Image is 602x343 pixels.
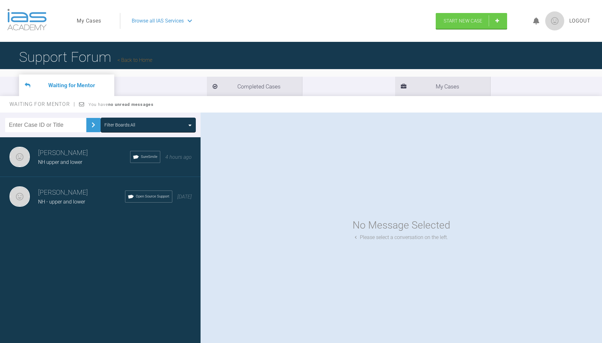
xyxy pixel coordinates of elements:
li: Waiting for Mentor [19,74,114,96]
div: Please select a conversation on the left. [355,233,448,242]
img: logo-light.3e3ef733.png [7,9,47,30]
li: My Cases [395,77,490,96]
span: 4 hours ago [165,154,192,160]
span: Open Source Support [136,194,169,199]
strong: no unread messages [108,102,154,107]
span: SureSmile [141,154,157,160]
span: Waiting for Mentor [10,101,75,107]
a: Logout [569,17,591,25]
span: Start New Case [444,18,482,24]
h1: Support Forum [19,46,152,68]
img: profile.png [545,11,564,30]
span: NH upper and lower [38,159,82,165]
span: You have [89,102,154,107]
span: NH - upper and lower [38,199,85,205]
a: Start New Case [436,13,507,29]
img: Tiia Vuorinen [10,186,30,207]
div: No Message Selected [353,217,450,233]
h3: [PERSON_NAME] [38,187,125,198]
li: Completed Cases [207,77,302,96]
a: My Cases [77,17,101,25]
h3: [PERSON_NAME] [38,148,130,159]
div: Filter Boards: All [104,121,135,128]
span: [DATE] [177,194,192,200]
a: Back to Home [117,57,152,63]
input: Enter Case ID or Title [5,118,86,132]
span: Browse all IAS Services [132,17,184,25]
img: Tiia Vuorinen [10,147,30,167]
img: chevronRight.28bd32b0.svg [88,120,98,130]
